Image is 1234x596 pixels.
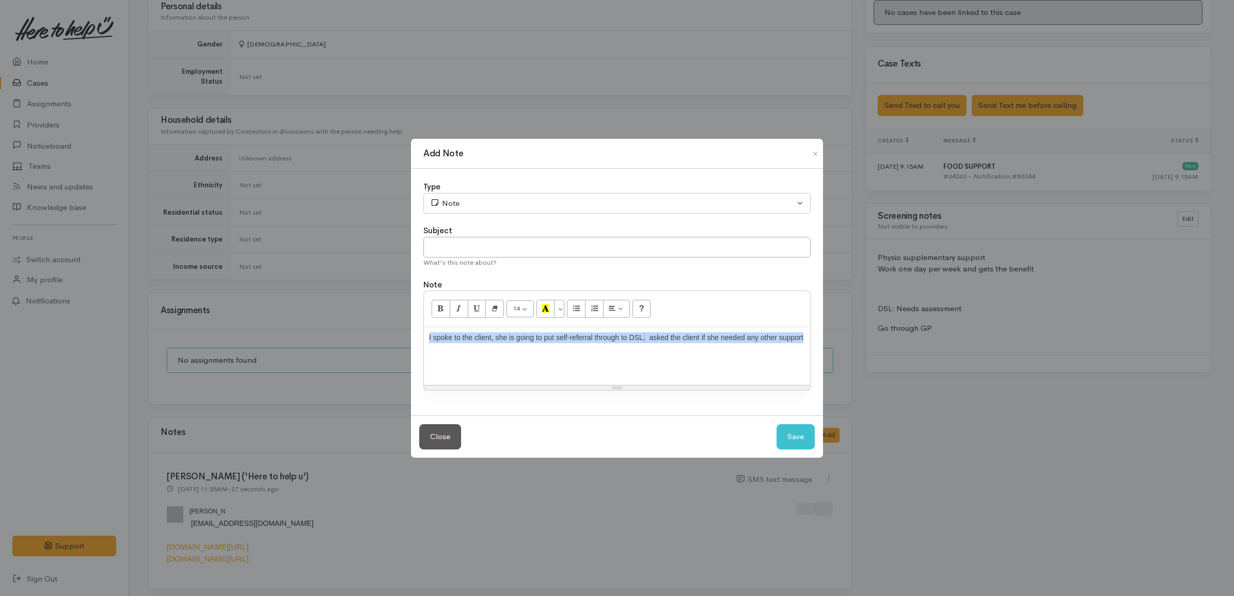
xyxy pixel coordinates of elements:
[485,300,504,317] button: Remove Font Style (CTRL+\)
[807,148,824,160] button: Close
[777,424,815,449] button: Save
[423,193,811,214] button: Note
[585,300,604,317] button: Ordered list (CTRL+SHIFT+NUM8)
[643,332,803,343] div: . asked the client if she needed any other support
[468,300,486,317] button: Underline (CTRL+U)
[423,257,811,268] div: What's this note about?
[423,181,440,193] label: Type
[432,300,450,317] button: Bold (CTRL+B)
[567,300,586,317] button: Unordered list (CTRL+SHIFT+NUM7)
[513,304,520,313] span: 14
[632,300,651,317] button: Help
[554,300,564,317] button: More Color
[430,198,795,210] div: Note
[423,147,463,160] h1: Add Note
[507,300,534,318] button: Font Size
[419,424,461,449] button: Close
[423,279,442,291] label: Note
[423,225,452,237] label: Subject
[603,300,630,317] button: Paragraph
[450,300,468,317] button: Italic (CTRL+I)
[536,300,555,317] button: Recent Color
[424,385,810,390] div: Resize
[429,332,643,343] div: I spoke to the client, she is going to put self-referral through to DSL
